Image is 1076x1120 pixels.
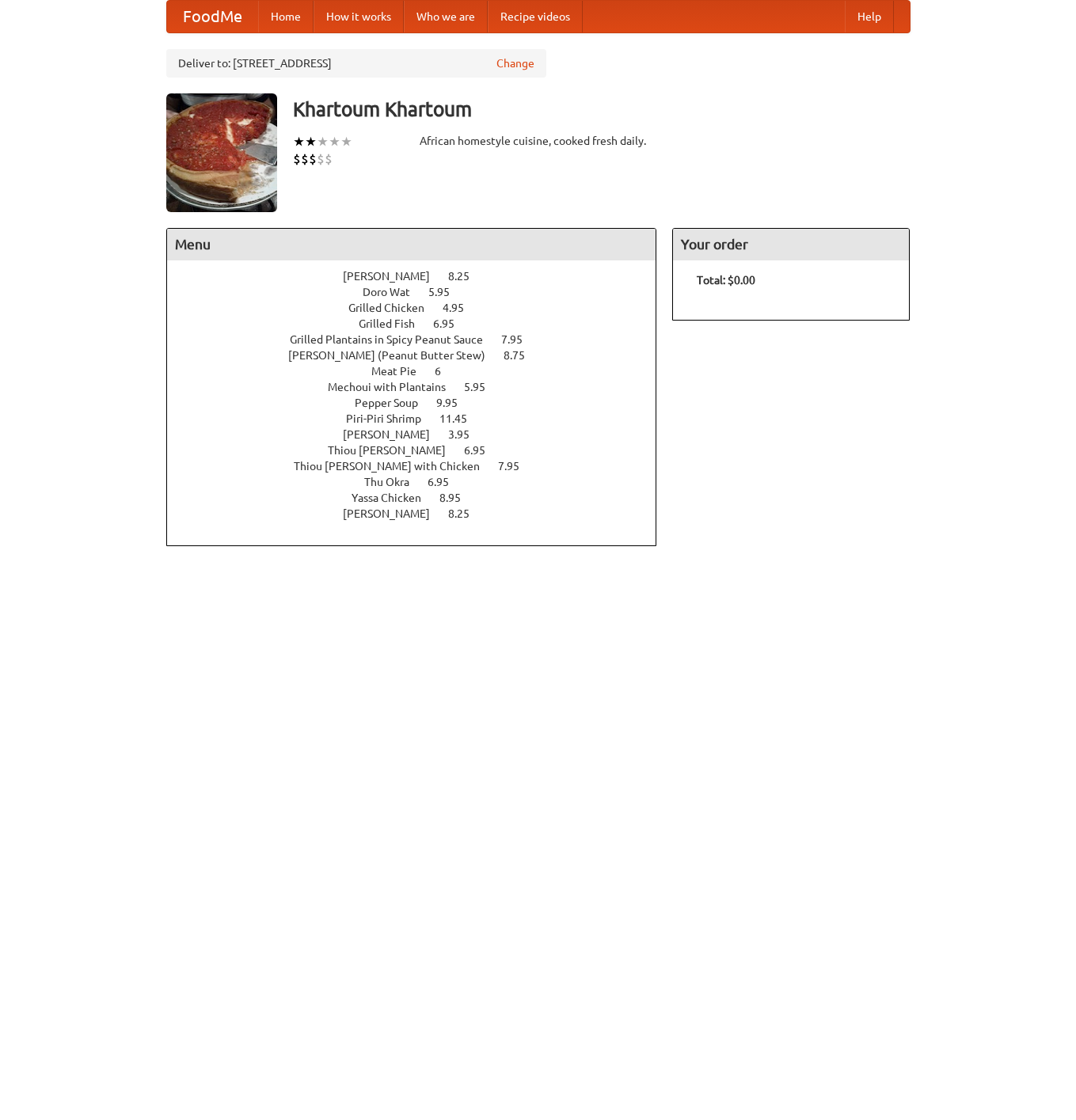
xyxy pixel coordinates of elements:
a: Thiou [PERSON_NAME] 6.95 [328,444,515,457]
li: ★ [329,133,340,150]
a: [PERSON_NAME] 3.95 [343,428,499,441]
span: [PERSON_NAME] [343,428,446,441]
span: Thu Okra [364,476,425,488]
a: Pepper Soup 9.95 [355,397,487,409]
span: Grilled Fish [359,317,431,330]
span: 9.95 [436,397,473,409]
a: Who we are [404,1,488,32]
img: angular.jpg [166,93,277,212]
a: FoodMe [167,1,258,32]
a: Piri-Piri Shrimp 11.45 [346,412,496,425]
a: Grilled Fish 6.95 [359,317,484,330]
li: $ [301,150,309,168]
a: [PERSON_NAME] (Peanut Butter Stew) 8.75 [288,349,554,362]
div: Deliver to: [STREET_ADDRESS] [166,49,546,78]
span: Thiou [PERSON_NAME] [328,444,462,457]
li: $ [325,150,333,168]
span: Yassa Chicken [352,492,437,504]
span: 8.25 [448,507,485,520]
li: ★ [293,133,305,150]
span: 6.95 [464,444,501,457]
li: $ [309,150,317,168]
a: Meat Pie 6 [371,365,470,378]
span: 6.95 [433,317,470,330]
li: ★ [305,133,317,150]
a: Doro Wat 5.95 [363,286,479,298]
a: Recipe videos [488,1,583,32]
span: 7.95 [498,460,535,473]
span: 4.95 [443,302,480,314]
li: ★ [317,133,329,150]
span: 8.25 [448,270,485,283]
span: Mechoui with Plantains [328,381,462,393]
span: Pepper Soup [355,397,434,409]
a: [PERSON_NAME] 8.25 [343,507,499,520]
h3: Khartoum Khartoum [293,93,911,125]
a: Mechoui with Plantains 5.95 [328,381,515,393]
a: How it works [314,1,404,32]
span: 5.95 [464,381,501,393]
span: 11.45 [439,412,483,425]
span: 6 [435,365,457,378]
a: Thu Okra 6.95 [364,476,478,488]
span: Grilled Plantains in Spicy Peanut Sauce [290,333,499,346]
span: Piri-Piri Shrimp [346,412,437,425]
span: [PERSON_NAME] (Peanut Butter Stew) [288,349,501,362]
a: [PERSON_NAME] 8.25 [343,270,499,283]
li: $ [317,150,325,168]
span: Meat Pie [371,365,432,378]
a: Grilled Chicken 4.95 [348,302,493,314]
span: 6.95 [428,476,465,488]
li: ★ [340,133,352,150]
a: Yassa Chicken 8.95 [352,492,490,504]
span: Doro Wat [363,286,426,298]
li: $ [293,150,301,168]
b: Total: $0.00 [697,274,755,287]
span: 5.95 [428,286,466,298]
span: 3.95 [448,428,485,441]
a: Thiou [PERSON_NAME] with Chicken 7.95 [294,460,549,473]
span: 8.95 [439,492,477,504]
h4: Menu [167,229,656,260]
span: Thiou [PERSON_NAME] with Chicken [294,460,496,473]
span: Grilled Chicken [348,302,440,314]
div: African homestyle cuisine, cooked fresh daily. [420,133,657,149]
a: Home [258,1,314,32]
a: Change [496,55,534,71]
span: [PERSON_NAME] [343,507,446,520]
span: 8.75 [504,349,541,362]
h4: Your order [673,229,909,260]
span: 7.95 [501,333,538,346]
a: Help [845,1,894,32]
span: [PERSON_NAME] [343,270,446,283]
a: Grilled Plantains in Spicy Peanut Sauce 7.95 [290,333,552,346]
